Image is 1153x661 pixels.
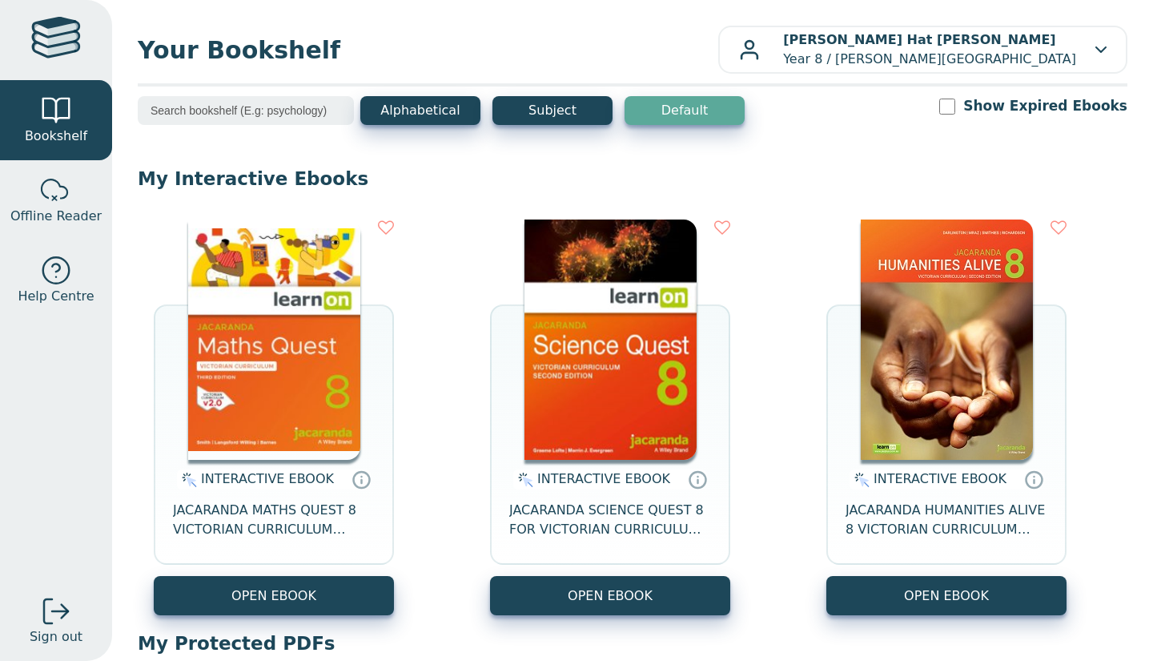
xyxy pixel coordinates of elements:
img: interactive.svg [513,470,533,490]
img: bee2d5d4-7b91-e911-a97e-0272d098c78b.jpg [861,220,1033,460]
img: fffb2005-5288-ea11-a992-0272d098c78b.png [524,220,697,460]
button: [PERSON_NAME] Hat [PERSON_NAME]Year 8 / [PERSON_NAME][GEOGRAPHIC_DATA] [718,26,1127,74]
span: JACARANDA HUMANITIES ALIVE 8 VICTORIAN CURRICULUM LEARNON EBOOK 2E [846,501,1047,539]
button: Alphabetical [360,96,480,125]
button: Subject [492,96,613,125]
span: INTERACTIVE EBOOK [201,471,334,486]
p: My Protected PDFs [138,631,1127,655]
span: Your Bookshelf [138,32,718,68]
img: c004558a-e884-43ec-b87a-da9408141e80.jpg [188,220,360,460]
label: Show Expired Ebooks [963,96,1127,116]
span: JACARANDA MATHS QUEST 8 VICTORIAN CURRICULUM LEARNON EBOOK 3E [173,501,375,539]
button: OPEN EBOOK [826,576,1067,615]
a: Interactive eBooks are accessed online via the publisher’s portal. They contain interactive resou... [352,470,371,489]
span: Sign out [30,627,82,647]
input: Search bookshelf (E.g: psychology) [138,96,354,125]
span: INTERACTIVE EBOOK [874,471,1006,486]
span: INTERACTIVE EBOOK [537,471,670,486]
span: JACARANDA SCIENCE QUEST 8 FOR VICTORIAN CURRICULUM LEARNON 2E EBOOK [509,501,711,539]
a: Interactive eBooks are accessed online via the publisher’s portal. They contain interactive resou... [688,470,707,489]
button: Default [625,96,745,125]
span: Offline Reader [10,207,102,226]
p: My Interactive Ebooks [138,167,1127,191]
img: interactive.svg [850,470,870,490]
p: Year 8 / [PERSON_NAME][GEOGRAPHIC_DATA] [783,30,1076,69]
img: interactive.svg [177,470,197,490]
button: OPEN EBOOK [154,576,394,615]
a: Interactive eBooks are accessed online via the publisher’s portal. They contain interactive resou... [1024,470,1043,489]
span: Help Centre [18,287,94,306]
b: [PERSON_NAME] Hat [PERSON_NAME] [783,32,1055,47]
button: OPEN EBOOK [490,576,730,615]
span: Bookshelf [25,127,87,146]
